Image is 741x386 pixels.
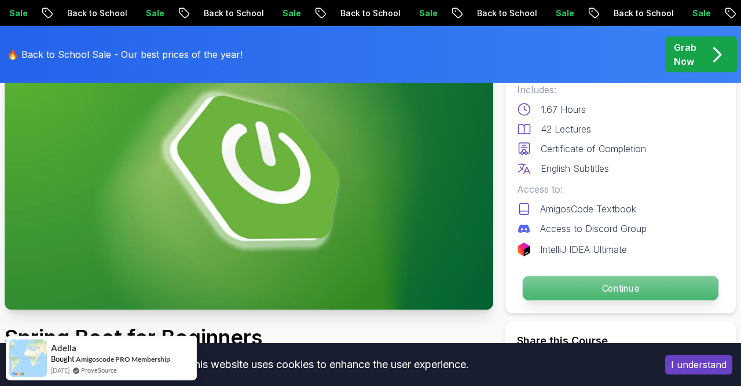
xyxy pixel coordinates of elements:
p: Certificate of Completion [541,142,646,156]
button: Accept cookies [665,355,732,374]
p: Sale [499,8,536,19]
p: English Subtitles [541,161,609,175]
p: Back to School [147,8,226,19]
a: ProveSource [81,365,117,375]
span: Adella [51,343,76,353]
p: Back to School [10,8,89,19]
span: Bought [51,354,75,363]
a: Amigoscode PRO Membership [76,354,170,364]
span: [DATE] [51,365,69,375]
p: Includes: [517,83,724,97]
p: Continue [523,276,718,300]
p: Access to Discord Group [540,222,647,236]
p: Sale [89,8,126,19]
p: Sale [226,8,263,19]
p: 42 Lectures [541,122,591,136]
p: Access to: [517,182,724,196]
h1: Spring Boot for Beginners [5,326,422,349]
p: Grab Now [674,41,696,68]
p: Back to School [557,8,636,19]
p: Sale [636,8,673,19]
img: provesource social proof notification image [9,339,47,377]
p: AmigosCode Textbook [540,202,636,216]
p: IntelliJ IDEA Ultimate [540,242,627,256]
h2: Share this Course [517,333,724,349]
div: This website uses cookies to enhance the user experience. [9,352,648,377]
p: 🔥 Back to School Sale - Our best prices of the year! [7,47,243,61]
img: spring-boot-for-beginners_thumbnail [5,35,493,310]
p: Back to School [420,8,499,19]
p: 1.67 Hours [541,102,586,116]
img: jetbrains logo [517,242,531,256]
p: Back to School [284,8,362,19]
p: Sale [362,8,399,19]
button: Continue [522,275,719,301]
